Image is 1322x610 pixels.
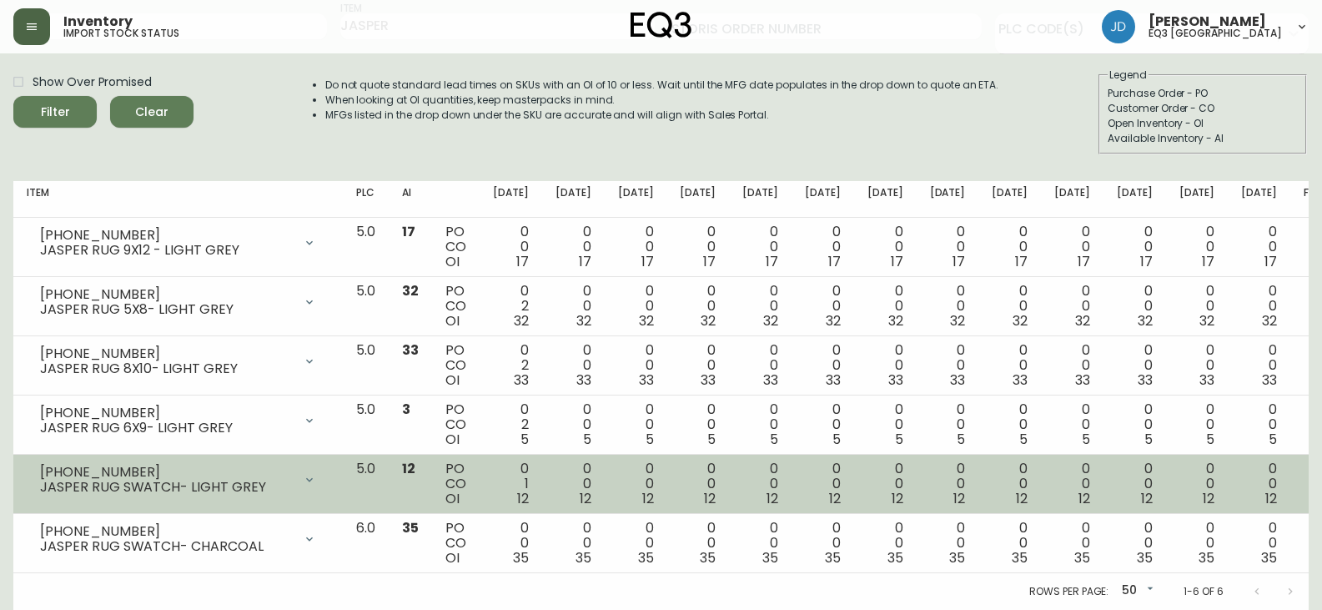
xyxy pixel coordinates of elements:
span: 33 [1138,371,1153,390]
span: 32 [763,311,778,330]
div: 0 0 [555,402,591,447]
span: 33 [402,340,419,360]
th: AI [389,181,432,218]
div: PO CO [445,284,466,329]
div: 0 0 [930,461,966,507]
div: PO CO [445,461,466,507]
span: 12 [829,489,841,508]
div: 0 0 [1179,521,1215,566]
div: Available Inventory - AI [1108,131,1298,146]
span: 12 [1016,489,1028,508]
div: 0 0 [805,521,841,566]
span: 5 [1206,430,1214,449]
div: 0 0 [930,343,966,388]
div: [PHONE_NUMBER]JASPER RUG 5X8- LIGHT GREY [27,284,329,320]
div: 0 0 [680,461,716,507]
div: 0 0 [742,343,778,388]
span: 33 [1075,371,1090,390]
div: 0 0 [992,343,1028,388]
h5: eq3 [GEOGRAPHIC_DATA] [1149,28,1282,38]
th: [DATE] [978,181,1041,218]
div: Customer Order - CO [1108,101,1298,116]
span: 12 [1265,489,1277,508]
div: 0 0 [618,521,654,566]
div: 0 0 [1241,224,1277,270]
span: 35 [402,518,419,537]
div: 0 0 [867,521,903,566]
div: 0 0 [618,461,654,507]
span: 35 [576,548,591,567]
div: 0 1 [493,461,529,507]
button: Filter [13,96,97,128]
th: [DATE] [1041,181,1103,218]
span: 32 [402,281,419,300]
th: [DATE] [480,181,542,218]
li: Do not quote standard lead times on SKUs with an OI of 10 or less. Wait until the MFG date popula... [325,78,999,93]
div: 0 0 [867,284,903,329]
div: 0 0 [1241,402,1277,447]
span: 17 [579,252,591,271]
th: [DATE] [605,181,667,218]
span: 35 [1012,548,1028,567]
th: [DATE] [666,181,729,218]
div: [PHONE_NUMBER]JASPER RUG 6X9- LIGHT GREY [27,402,329,439]
div: [PHONE_NUMBER]JASPER RUG SWATCH- LIGHT GREY [27,461,329,498]
div: [PHONE_NUMBER] [40,287,293,302]
div: 0 0 [992,402,1028,447]
td: 5.0 [343,336,389,396]
p: Rows per page: [1029,584,1108,599]
div: 0 0 [555,521,591,566]
span: Clear [123,102,180,123]
div: 50 [1115,577,1157,605]
div: 0 0 [680,343,716,388]
div: 0 0 [867,402,903,447]
span: 35 [1199,548,1214,567]
div: Open Inventory - OI [1108,116,1298,131]
th: [DATE] [1166,181,1229,218]
span: 17 [703,252,716,271]
span: 3 [402,400,410,419]
div: [PHONE_NUMBER]JASPER RUG 8X10- LIGHT GREY [27,343,329,380]
th: [DATE] [1228,181,1290,218]
div: 0 0 [742,224,778,270]
span: 35 [887,548,903,567]
span: 33 [576,371,591,390]
div: 0 0 [1179,343,1215,388]
th: [DATE] [542,181,605,218]
img: logo [631,12,692,38]
div: 0 0 [1054,521,1090,566]
div: 0 0 [618,402,654,447]
span: 33 [950,371,965,390]
span: 12 [953,489,965,508]
span: 33 [1262,371,1277,390]
th: [DATE] [792,181,854,218]
p: 1-6 of 6 [1184,584,1224,599]
div: 0 0 [742,521,778,566]
span: 33 [1199,371,1214,390]
span: 32 [888,311,903,330]
div: JASPER RUG 5X8- LIGHT GREY [40,302,293,317]
span: 35 [1261,548,1277,567]
span: 5 [1082,430,1090,449]
span: 12 [402,459,415,478]
span: 12 [767,489,778,508]
span: 5 [1019,430,1028,449]
span: 5 [770,430,778,449]
td: 5.0 [343,455,389,514]
span: 35 [638,548,654,567]
span: 35 [825,548,841,567]
div: JASPER RUG SWATCH- LIGHT GREY [40,480,293,495]
div: JASPER RUG 6X9- LIGHT GREY [40,421,293,436]
div: 0 0 [1117,284,1153,329]
span: 5 [895,430,903,449]
div: [PHONE_NUMBER] [40,406,293,421]
span: 35 [700,548,716,567]
span: 5 [832,430,841,449]
span: 32 [1262,311,1277,330]
div: 0 0 [805,461,841,507]
div: JASPER RUG 9X12 - LIGHT GREY [40,243,293,258]
td: 5.0 [343,218,389,277]
span: 12 [1078,489,1090,508]
span: 35 [513,548,529,567]
div: 0 0 [930,521,966,566]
